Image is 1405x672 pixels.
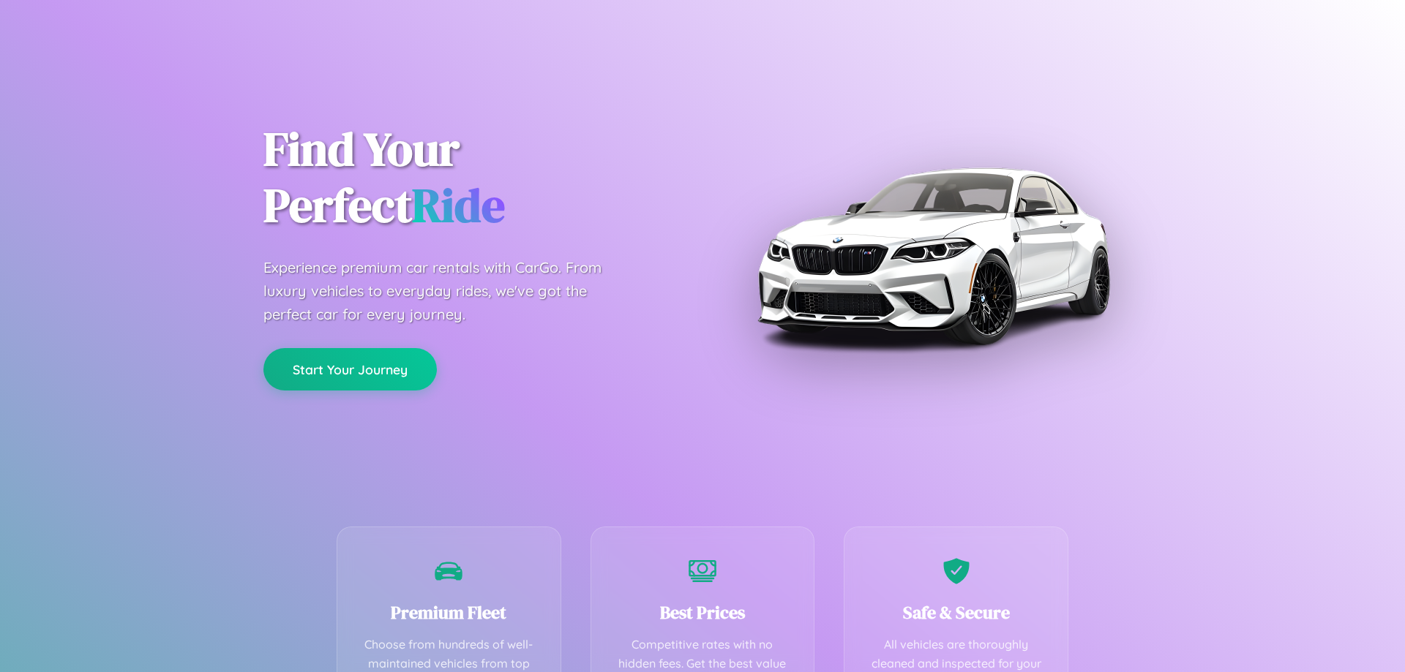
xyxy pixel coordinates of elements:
[866,600,1046,624] h3: Safe & Secure
[263,121,681,234] h1: Find Your Perfect
[359,600,539,624] h3: Premium Fleet
[263,348,437,390] button: Start Your Journey
[412,173,505,237] span: Ride
[263,256,629,326] p: Experience premium car rentals with CarGo. From luxury vehicles to everyday rides, we've got the ...
[613,600,793,624] h3: Best Prices
[750,73,1116,439] img: Premium BMW car rental vehicle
